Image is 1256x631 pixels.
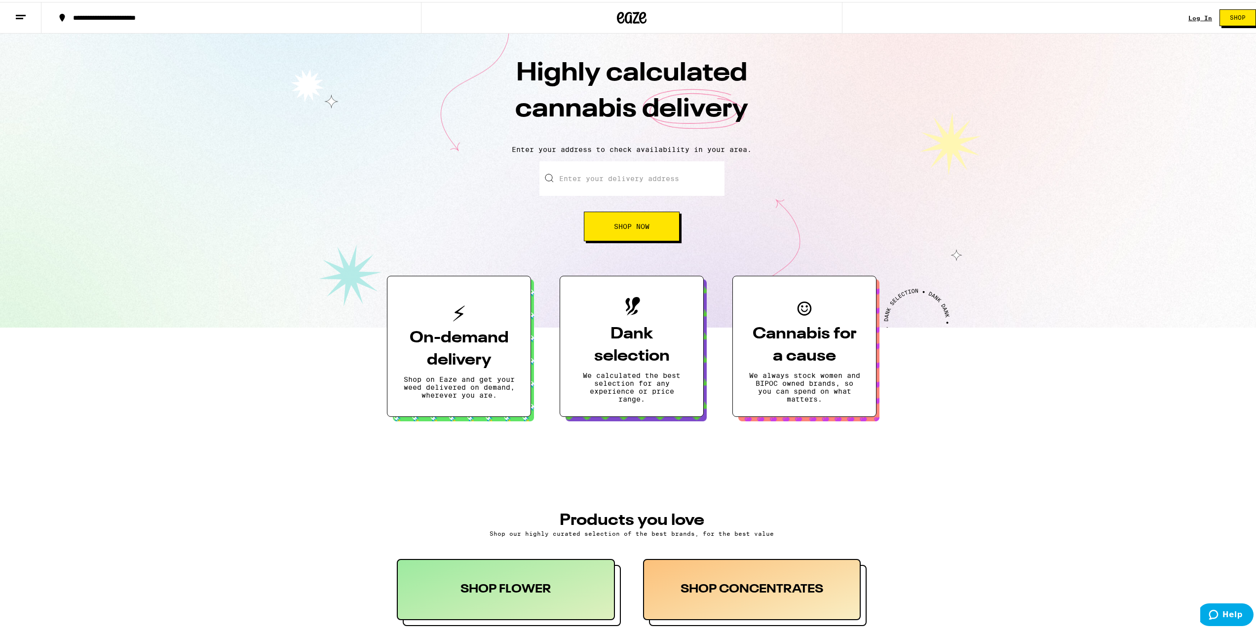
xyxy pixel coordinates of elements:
[749,321,860,366] h3: Cannabis for a cause
[732,274,876,415] button: Cannabis for a causeWe always stock women and BIPOC owned brands, so you can spend on what matters.
[397,557,615,618] div: SHOP FLOWER
[403,325,515,370] h3: On-demand delivery
[1200,601,1254,626] iframe: Opens a widget where you can find more information
[1219,7,1256,24] button: Shop
[560,274,704,415] button: Dank selectionWe calculated the best selection for any experience or price range.
[1188,13,1212,19] div: Log In
[643,557,867,624] button: SHOP CONCENTRATES
[397,528,867,535] p: Shop our highly curated selection of the best brands, for the best value
[403,373,515,397] p: Shop on Eaze and get your weed delivered on demand, wherever you are.
[459,54,804,136] h1: Highly calculated cannabis delivery
[749,370,860,401] p: We always stock women and BIPOC owned brands, so you can spend on what matters.
[614,221,649,228] span: Shop Now
[1230,13,1246,19] span: Shop
[576,321,687,366] h3: Dank selection
[584,210,680,239] button: Shop Now
[397,557,621,624] button: SHOP FLOWER
[10,144,1254,151] p: Enter your address to check availability in your area.
[397,511,867,526] h3: PRODUCTS YOU LOVE
[576,370,687,401] p: We calculated the best selection for any experience or price range.
[643,557,861,618] div: SHOP CONCENTRATES
[539,159,724,194] input: Enter your delivery address
[387,274,531,415] button: On-demand deliveryShop on Eaze and get your weed delivered on demand, wherever you are.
